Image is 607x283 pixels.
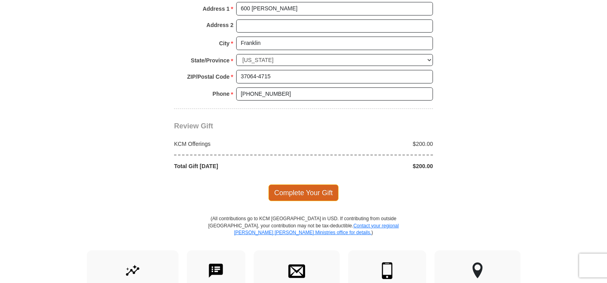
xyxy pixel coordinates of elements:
[268,184,339,201] span: Complete Your Gift
[170,140,304,148] div: KCM Offerings
[203,3,230,14] strong: Address 1
[379,262,396,279] img: mobile.svg
[303,140,437,148] div: $200.00
[170,162,304,170] div: Total Gift [DATE]
[191,55,229,66] strong: State/Province
[187,71,230,82] strong: ZIP/Postal Code
[208,262,224,279] img: text-to-give.svg
[213,88,230,99] strong: Phone
[174,122,213,130] span: Review Gift
[219,38,229,49] strong: City
[288,262,305,279] img: envelope.svg
[234,223,399,235] a: Contact your regional [PERSON_NAME] [PERSON_NAME] Ministries office for details.
[472,262,483,279] img: other-region
[303,162,437,170] div: $200.00
[124,262,141,279] img: give-by-stock.svg
[208,215,399,250] p: (All contributions go to KCM [GEOGRAPHIC_DATA] in USD. If contributing from outside [GEOGRAPHIC_D...
[206,19,233,31] strong: Address 2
